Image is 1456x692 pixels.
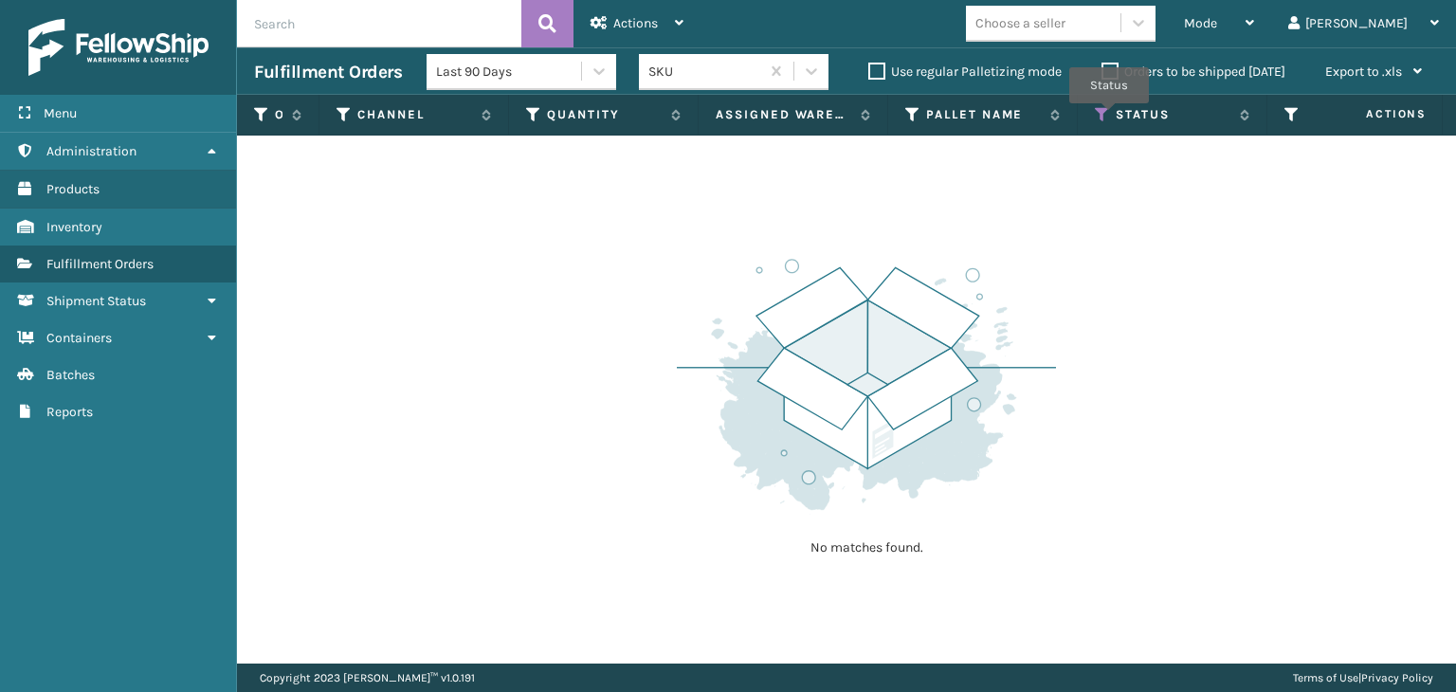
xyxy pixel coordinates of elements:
h3: Fulfillment Orders [254,61,402,83]
p: Copyright 2023 [PERSON_NAME]™ v 1.0.191 [260,664,475,692]
img: logo [28,19,209,76]
span: Menu [44,105,77,121]
div: | [1293,664,1433,692]
div: Choose a seller [975,13,1065,33]
label: Pallet Name [926,106,1041,123]
span: Fulfillment Orders [46,256,154,272]
span: Administration [46,143,136,159]
div: SKU [648,62,761,82]
span: Inventory [46,219,102,235]
label: Channel [357,106,472,123]
span: Actions [613,15,658,31]
label: Order Number [275,106,282,123]
label: Orders to be shipped [DATE] [1101,64,1285,80]
span: Shipment Status [46,293,146,309]
span: Batches [46,367,95,383]
span: Products [46,181,100,197]
label: Assigned Warehouse [716,106,851,123]
div: Last 90 Days [436,62,583,82]
span: Actions [1306,99,1438,130]
label: Status [1116,106,1230,123]
span: Reports [46,404,93,420]
label: Quantity [547,106,662,123]
span: Export to .xls [1325,64,1402,80]
span: Containers [46,330,112,346]
label: Use regular Palletizing mode [868,64,1062,80]
span: Mode [1184,15,1217,31]
a: Terms of Use [1293,671,1358,684]
a: Privacy Policy [1361,671,1433,684]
